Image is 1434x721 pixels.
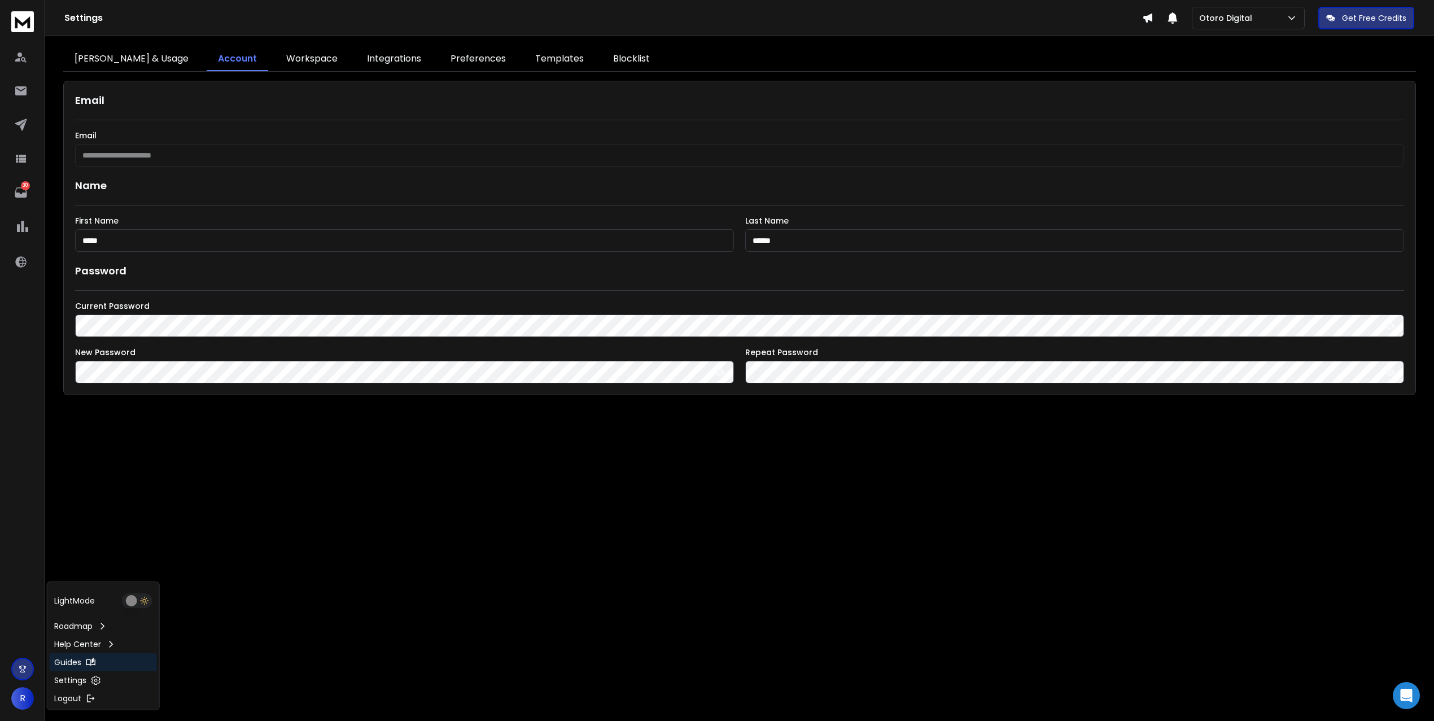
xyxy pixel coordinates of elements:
a: Blocklist [602,47,661,71]
p: 30 [21,181,30,190]
button: Get Free Credits [1318,7,1414,29]
img: logo [11,11,34,32]
a: Roadmap [50,617,157,635]
a: Account [207,47,268,71]
p: Get Free Credits [1342,12,1406,24]
label: Current Password [75,302,1404,310]
p: Guides [54,657,81,668]
p: Logout [54,693,81,704]
a: [PERSON_NAME] & Usage [63,47,200,71]
a: Templates [524,47,595,71]
p: Otoro Digital [1199,12,1257,24]
h1: Password [75,263,126,279]
h1: Settings [64,11,1142,25]
h1: Name [75,178,1404,194]
label: New Password [75,348,734,356]
button: R [11,687,34,710]
label: Repeat Password [745,348,1404,356]
a: Help Center [50,635,157,653]
a: Guides [50,653,157,671]
label: Last Name [745,217,1404,225]
a: Settings [50,671,157,689]
p: Help Center [54,639,101,650]
label: Email [75,132,1404,139]
a: 30 [10,181,32,204]
p: Settings [54,675,86,686]
a: Preferences [439,47,517,71]
a: Workspace [275,47,349,71]
div: Open Intercom Messenger [1393,682,1420,709]
p: Light Mode [54,595,95,606]
label: First Name [75,217,734,225]
h1: Email [75,93,1404,108]
a: Integrations [356,47,432,71]
p: Roadmap [54,621,93,632]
